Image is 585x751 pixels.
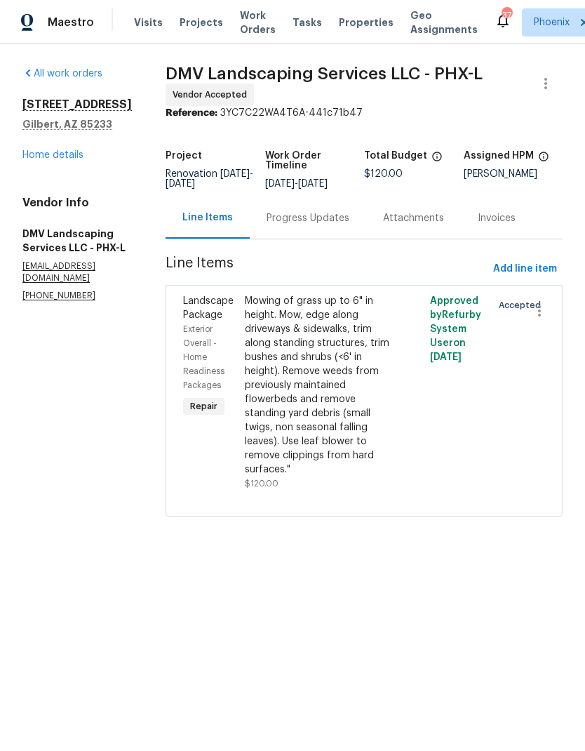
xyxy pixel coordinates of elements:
span: Landscape Package [183,296,234,320]
div: Line Items [182,211,233,225]
span: The hpm assigned to this work order. [538,151,549,169]
span: Renovation [166,169,253,189]
span: - [166,169,253,189]
span: Work Orders [240,8,276,36]
span: Accepted [499,298,546,312]
a: All work orders [22,69,102,79]
span: Phoenix [534,15,570,29]
h5: Work Order Timeline [265,151,365,171]
span: Visits [134,15,163,29]
span: Projects [180,15,223,29]
span: Line Items [166,256,487,282]
span: Geo Assignments [410,8,478,36]
h5: DMV Landscaping Services LLC - PHX-L [22,227,132,255]
span: [DATE] [298,179,328,189]
h5: Assigned HPM [464,151,534,161]
div: 37 [502,8,511,22]
button: Add line item [487,256,563,282]
h5: Total Budget [364,151,427,161]
div: Progress Updates [267,211,349,225]
span: $120.00 [245,479,278,488]
span: Approved by Refurby System User on [430,296,481,362]
span: Repair [184,399,223,413]
span: $120.00 [364,169,403,179]
span: Maestro [48,15,94,29]
span: [DATE] [265,179,295,189]
span: Vendor Accepted [173,88,253,102]
span: Exterior Overall - Home Readiness Packages [183,325,224,390]
span: [DATE] [220,169,250,179]
div: 3YC7C22WA4T6A-441c71b47 [166,106,563,120]
span: DMV Landscaping Services LLC - PHX-L [166,65,483,82]
span: - [265,179,328,189]
span: Tasks [292,18,322,27]
div: Mowing of grass up to 6" in height. Mow, edge along driveways & sidewalks, trim along standing st... [245,294,391,477]
h5: Project [166,151,202,161]
span: Properties [339,15,394,29]
a: Home details [22,150,83,160]
span: Add line item [493,260,557,278]
b: Reference: [166,108,217,118]
h4: Vendor Info [22,196,132,210]
span: The total cost of line items that have been proposed by Opendoor. This sum includes line items th... [431,151,443,169]
div: [PERSON_NAME] [464,169,563,179]
div: Invoices [478,211,516,225]
div: Attachments [383,211,444,225]
span: [DATE] [430,352,462,362]
span: [DATE] [166,179,195,189]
